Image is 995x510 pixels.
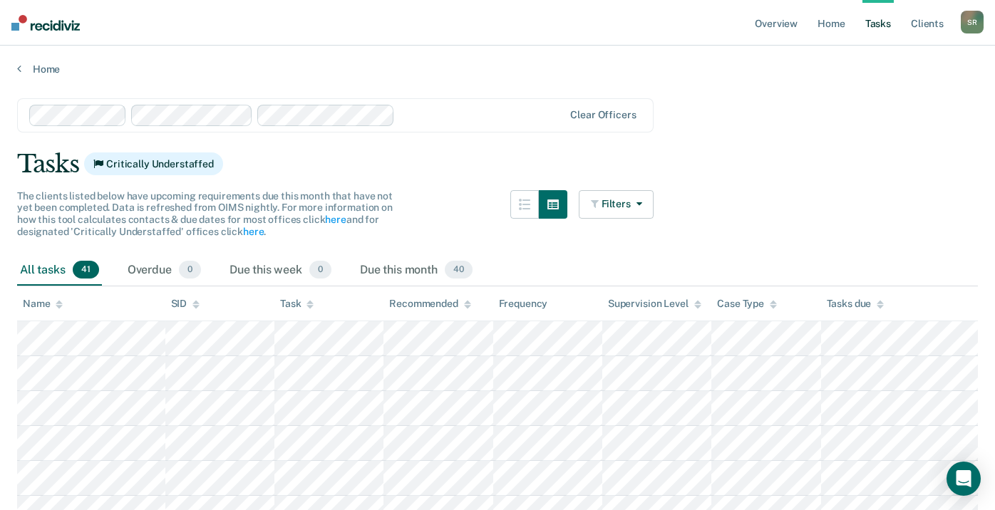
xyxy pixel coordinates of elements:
[125,255,204,286] div: Overdue0
[961,11,984,33] div: S R
[357,255,475,286] div: Due this month40
[171,298,200,310] div: SID
[243,226,264,237] a: here
[717,298,777,310] div: Case Type
[499,298,548,310] div: Frequency
[17,150,978,179] div: Tasks
[280,298,314,310] div: Task
[84,152,223,175] span: Critically Understaffed
[445,261,473,279] span: 40
[17,190,393,237] span: The clients listed below have upcoming requirements due this month that have not yet been complet...
[309,261,331,279] span: 0
[23,298,63,310] div: Name
[179,261,201,279] span: 0
[227,255,334,286] div: Due this week0
[17,63,978,76] a: Home
[570,109,636,121] div: Clear officers
[579,190,654,219] button: Filters
[389,298,470,310] div: Recommended
[608,298,701,310] div: Supervision Level
[961,11,984,33] button: SR
[17,255,102,286] div: All tasks41
[947,462,981,496] div: Open Intercom Messenger
[325,214,346,225] a: here
[827,298,885,310] div: Tasks due
[11,15,80,31] img: Recidiviz
[73,261,99,279] span: 41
